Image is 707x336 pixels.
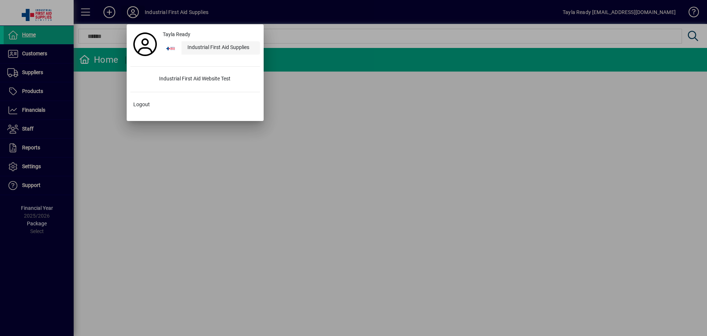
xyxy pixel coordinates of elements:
[160,41,260,55] button: Industrial First Aid Supplies
[130,98,260,111] button: Logout
[133,101,150,108] span: Logout
[160,28,260,41] a: Tayla Ready
[182,41,260,55] div: Industrial First Aid Supplies
[130,38,160,51] a: Profile
[163,31,190,38] span: Tayla Ready
[153,73,260,86] div: Industrial First Aid Website Test
[130,73,260,86] button: Industrial First Aid Website Test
